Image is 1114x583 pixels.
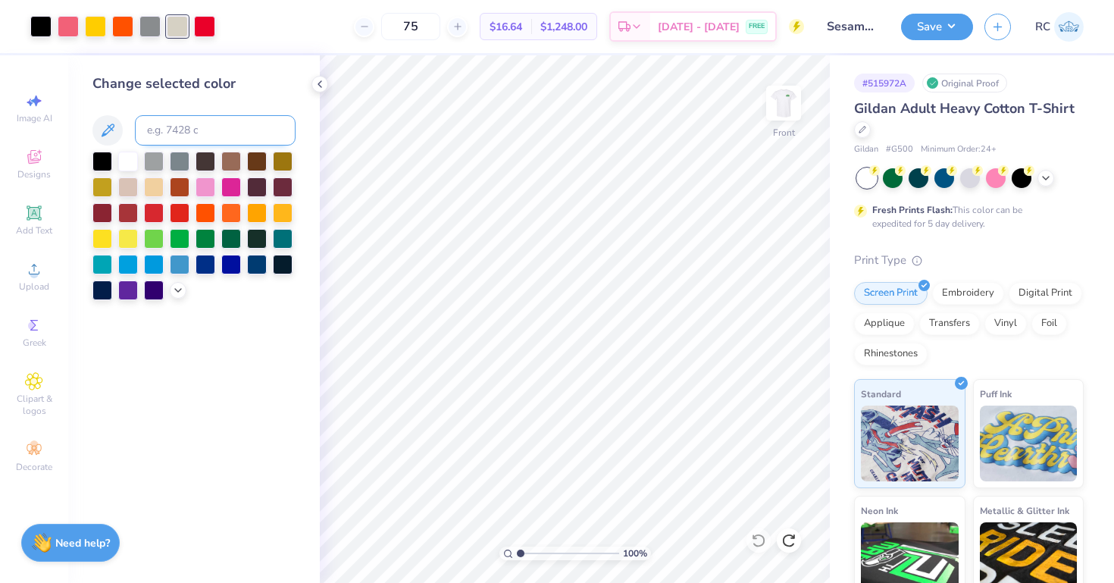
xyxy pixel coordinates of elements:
button: Save [901,14,973,40]
span: Gildan Adult Heavy Cotton T-Shirt [854,99,1075,118]
span: Minimum Order: 24 + [921,143,997,156]
span: FREE [749,21,765,32]
img: Standard [861,406,959,481]
span: # G500 [886,143,913,156]
div: Change selected color [92,74,296,94]
span: Standard [861,386,901,402]
input: e.g. 7428 c [135,115,296,146]
span: Clipart & logos [8,393,61,417]
span: 100 % [623,547,647,560]
div: Foil [1031,312,1067,335]
div: Digital Print [1009,282,1082,305]
img: Front [768,88,799,118]
div: Screen Print [854,282,928,305]
span: Gildan [854,143,878,156]
span: Add Text [16,224,52,237]
span: RC [1035,18,1050,36]
div: Applique [854,312,915,335]
strong: Need help? [55,536,110,550]
span: $1,248.00 [540,19,587,35]
img: Puff Ink [980,406,1078,481]
a: RC [1035,12,1084,42]
div: Embroidery [932,282,1004,305]
div: Original Proof [922,74,1007,92]
span: Puff Ink [980,386,1012,402]
input: – – [381,13,440,40]
span: [DATE] - [DATE] [658,19,740,35]
span: Image AI [17,112,52,124]
div: This color can be expedited for 5 day delivery. [872,203,1059,230]
span: Neon Ink [861,503,898,519]
span: Greek [23,337,46,349]
strong: Fresh Prints Flash: [872,204,953,216]
div: Print Type [854,252,1084,269]
input: Untitled Design [815,11,890,42]
div: Front [773,126,795,139]
img: Reilly Chin(cm) [1054,12,1084,42]
div: Transfers [919,312,980,335]
span: Metallic & Glitter Ink [980,503,1069,519]
span: Upload [19,281,49,293]
span: Decorate [16,461,52,473]
div: Rhinestones [854,343,928,365]
span: Designs [17,168,51,180]
div: # 515972A [854,74,915,92]
div: Vinyl [984,312,1027,335]
span: $16.64 [490,19,522,35]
